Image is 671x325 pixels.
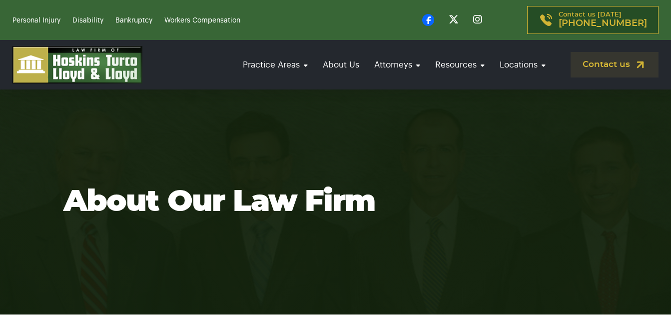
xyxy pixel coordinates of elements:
a: Contact us [DATE][PHONE_NUMBER] [527,6,659,34]
h1: About our law firm [63,184,608,219]
a: Attorneys [369,50,425,79]
a: Contact us [571,52,659,77]
a: About Us [318,50,364,79]
a: Personal Injury [12,17,60,24]
a: Disability [72,17,103,24]
p: Contact us [DATE] [559,11,647,28]
img: logo [12,46,142,83]
a: Practice Areas [238,50,313,79]
a: Locations [495,50,551,79]
a: Resources [430,50,490,79]
span: [PHONE_NUMBER] [559,18,647,28]
a: Workers Compensation [164,17,240,24]
a: Bankruptcy [115,17,152,24]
